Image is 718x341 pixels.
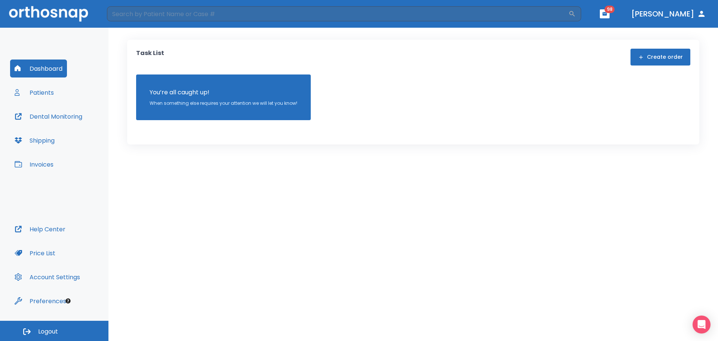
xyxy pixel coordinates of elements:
[10,107,87,125] button: Dental Monitoring
[38,328,58,336] span: Logout
[10,83,58,101] button: Patients
[10,131,59,149] button: Shipping
[9,6,88,21] img: Orthosnap
[10,60,67,77] button: Dashboard
[65,298,71,304] div: Tooltip anchor
[605,6,615,13] span: 98
[10,268,85,286] button: Account Settings
[630,49,690,66] button: Create order
[10,220,70,238] button: Help Center
[10,292,71,310] button: Preferences
[628,7,709,21] button: [PERSON_NAME]
[693,316,711,334] div: Open Intercom Messenger
[10,244,60,262] button: Price List
[10,155,58,173] button: Invoices
[150,100,297,107] p: When something else requires your attention we will let you know!
[136,49,164,66] p: Task List
[107,6,568,21] input: Search by Patient Name or Case #
[150,88,297,97] p: You’re all caught up!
